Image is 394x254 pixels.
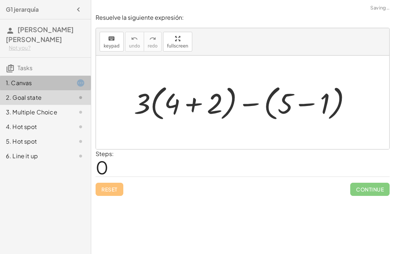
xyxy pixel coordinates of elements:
[76,93,85,102] i: Task not started.
[6,5,39,14] h4: G1 jerarquía
[6,25,74,43] span: [PERSON_NAME] [PERSON_NAME]
[163,32,192,52] button: fullscreen
[96,14,390,22] p: Resuelve la siguiente expresión:
[76,137,85,146] i: Task not started.
[104,43,120,49] span: keypad
[149,34,156,43] i: redo
[6,108,65,117] div: 3. Multiple Choice
[100,32,124,52] button: keyboardkeypad
[96,150,114,158] label: Steps:
[6,152,65,160] div: 6. Line it up
[18,64,32,72] span: Tasks
[76,108,85,117] i: Task not started.
[108,34,115,43] i: keyboard
[76,122,85,131] i: Task not started.
[96,156,108,178] span: 0
[148,43,158,49] span: redo
[6,79,65,87] div: 1. Canvas
[129,43,140,49] span: undo
[9,44,85,52] div: Not you?
[125,32,144,52] button: undoundo
[131,34,138,43] i: undo
[167,43,188,49] span: fullscreen
[76,152,85,160] i: Task not started.
[370,4,390,12] span: Saving…
[144,32,162,52] button: redoredo
[6,122,65,131] div: 4. Hot spot
[6,93,65,102] div: 2. Goal state
[76,79,85,87] i: Task started.
[6,137,65,146] div: 5. Hot spot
